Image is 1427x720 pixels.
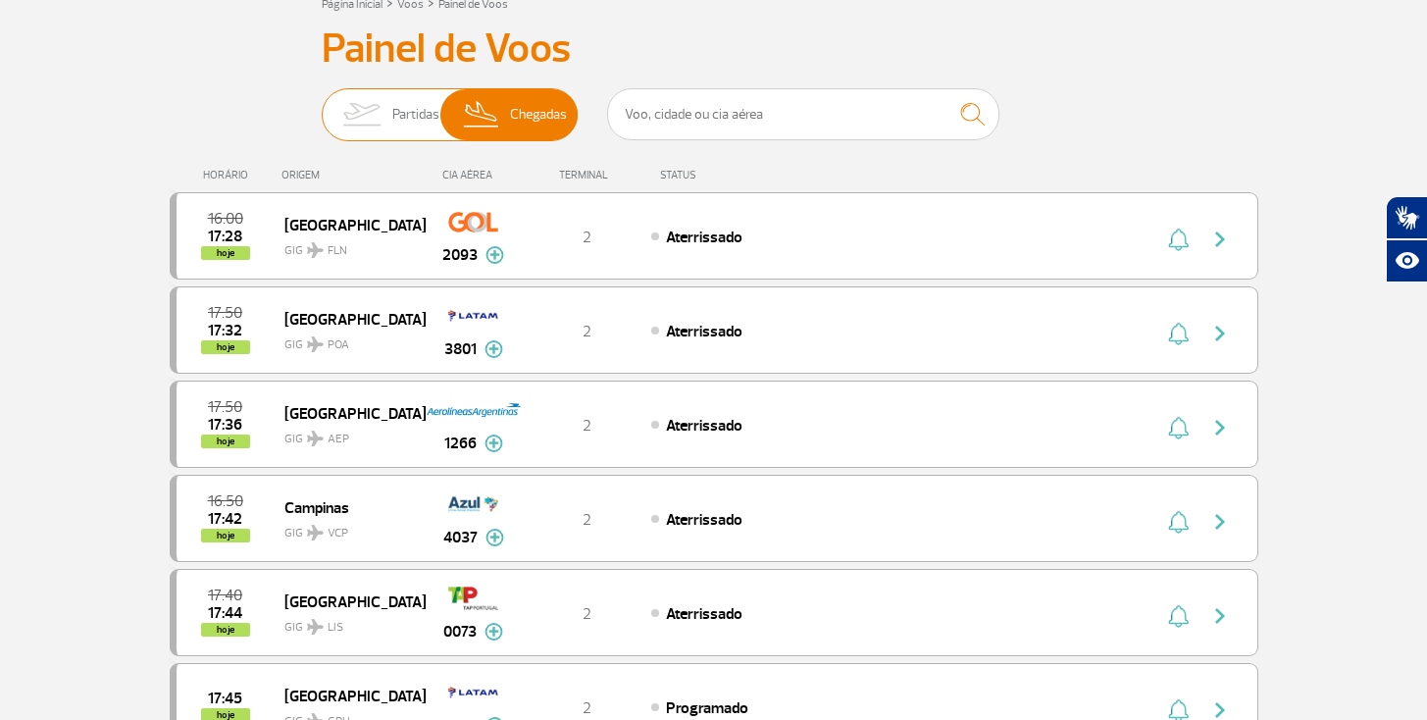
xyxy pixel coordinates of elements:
[284,683,410,708] span: [GEOGRAPHIC_DATA]
[284,306,410,332] span: [GEOGRAPHIC_DATA]
[328,336,349,354] span: POA
[208,418,242,432] span: 2025-09-28 17:36:33
[666,698,748,718] span: Programado
[1168,416,1189,439] img: sino-painel-voo.svg
[583,322,591,341] span: 2
[607,88,999,140] input: Voo, cidade ou cia aérea
[307,242,324,258] img: destiny_airplane.svg
[208,306,242,320] span: 2025-09-28 17:50:00
[666,322,742,341] span: Aterrissado
[284,494,410,520] span: Campinas
[1208,322,1232,345] img: seta-direita-painel-voo.svg
[1168,322,1189,345] img: sino-painel-voo.svg
[201,623,250,637] span: hoje
[444,337,477,361] span: 3801
[484,435,503,452] img: mais-info-painel-voo.svg
[666,416,742,436] span: Aterrissado
[284,608,410,637] span: GIG
[485,246,504,264] img: mais-info-painel-voo.svg
[425,169,523,181] div: CIA AÉREA
[484,623,503,641] img: mais-info-painel-voo.svg
[284,231,410,260] span: GIG
[1208,228,1232,251] img: seta-direita-painel-voo.svg
[208,494,243,508] span: 2025-09-28 16:50:00
[510,89,567,140] span: Chegadas
[583,228,591,247] span: 2
[444,432,477,455] span: 1266
[284,400,410,426] span: [GEOGRAPHIC_DATA]
[208,324,242,337] span: 2025-09-28 17:32:57
[453,89,511,140] img: slider-desembarque
[176,169,282,181] div: HORÁRIO
[328,619,343,637] span: LIS
[307,336,324,352] img: destiny_airplane.svg
[583,416,591,436] span: 2
[1386,196,1427,239] button: Abrir tradutor de língua de sinais.
[650,169,810,181] div: STATUS
[484,340,503,358] img: mais-info-painel-voo.svg
[201,340,250,354] span: hoje
[284,326,410,354] span: GIG
[1168,228,1189,251] img: sino-painel-voo.svg
[583,604,591,624] span: 2
[307,525,324,540] img: destiny_airplane.svg
[208,692,242,705] span: 2025-09-28 17:45:00
[208,400,242,414] span: 2025-09-28 17:50:00
[328,431,349,448] span: AEP
[208,230,242,243] span: 2025-09-28 17:28:57
[583,698,591,718] span: 2
[1208,416,1232,439] img: seta-direita-painel-voo.svg
[1386,239,1427,283] button: Abrir recursos assistivos.
[1208,604,1232,628] img: seta-direita-painel-voo.svg
[284,514,410,542] span: GIG
[208,512,242,526] span: 2025-09-28 17:42:36
[208,589,242,602] span: 2025-09-28 17:40:00
[442,243,478,267] span: 2093
[201,435,250,448] span: hoje
[443,620,477,643] span: 0073
[666,510,742,530] span: Aterrissado
[485,529,504,546] img: mais-info-painel-voo.svg
[1168,604,1189,628] img: sino-painel-voo.svg
[583,510,591,530] span: 2
[331,89,392,140] img: slider-embarque
[284,212,410,237] span: [GEOGRAPHIC_DATA]
[208,212,243,226] span: 2025-09-28 16:00:00
[201,529,250,542] span: hoje
[281,169,425,181] div: ORIGEM
[1386,196,1427,283] div: Plugin de acessibilidade da Hand Talk.
[666,228,742,247] span: Aterrissado
[307,619,324,635] img: destiny_airplane.svg
[201,246,250,260] span: hoje
[328,525,348,542] span: VCP
[284,420,410,448] span: GIG
[392,89,439,140] span: Partidas
[322,25,1106,74] h3: Painel de Voos
[307,431,324,446] img: destiny_airplane.svg
[328,242,347,260] span: FLN
[1208,510,1232,534] img: seta-direita-painel-voo.svg
[666,604,742,624] span: Aterrissado
[284,589,410,614] span: [GEOGRAPHIC_DATA]
[443,526,478,549] span: 4037
[523,169,650,181] div: TERMINAL
[208,606,242,620] span: 2025-09-28 17:44:18
[1168,510,1189,534] img: sino-painel-voo.svg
